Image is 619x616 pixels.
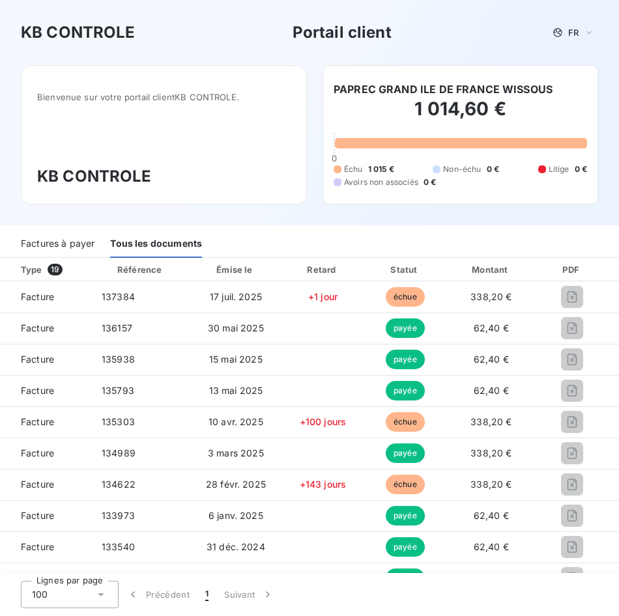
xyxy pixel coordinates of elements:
[206,479,266,490] span: 28 févr. 2025
[207,541,265,552] span: 31 déc. 2024
[10,353,81,366] span: Facture
[539,263,605,276] div: PDF
[209,510,263,521] span: 6 janv. 2025
[37,165,291,188] h3: KB CONTROLE
[10,509,81,522] span: Facture
[102,510,135,521] span: 133973
[205,588,209,601] span: 1
[208,447,264,458] span: 3 mars 2025
[110,231,202,258] div: Tous les documents
[102,479,136,490] span: 134622
[10,290,81,303] span: Facture
[308,291,338,302] span: +1 jour
[474,354,509,365] span: 62,40 €
[210,291,262,302] span: 17 juil. 2025
[386,568,425,588] span: payée
[334,97,587,133] h2: 1 014,60 €
[32,588,48,601] span: 100
[474,322,509,333] span: 62,40 €
[102,322,132,333] span: 136157
[10,478,81,491] span: Facture
[368,163,394,175] span: 1 015 €
[344,176,418,188] span: Avoirs non associés
[386,537,425,557] span: payée
[10,540,81,553] span: Facture
[386,287,425,307] span: échue
[470,291,511,302] span: 338,20 €
[487,163,499,175] span: 0 €
[474,541,509,552] span: 62,40 €
[209,385,263,396] span: 13 mai 2025
[443,163,481,175] span: Non-échu
[102,291,135,302] span: 137384
[568,27,579,38] span: FR
[367,263,443,276] div: Statut
[470,447,511,458] span: 338,20 €
[386,506,425,525] span: payée
[386,443,425,463] span: payée
[474,385,509,396] span: 62,40 €
[102,416,135,427] span: 135303
[10,322,81,335] span: Facture
[10,415,81,428] span: Facture
[102,354,135,365] span: 135938
[102,541,135,552] span: 133540
[386,412,425,432] span: échue
[386,475,425,494] span: échue
[300,416,347,427] span: +100 jours
[119,581,197,608] button: Précédent
[102,385,134,396] span: 135793
[216,581,282,608] button: Suivant
[193,263,278,276] div: Émise le
[102,447,136,458] span: 134989
[334,81,553,97] h6: PAPREC GRAND ILE DE FRANCE WISSOUS
[10,447,81,460] span: Facture
[344,163,363,175] span: Échu
[21,21,136,44] h3: KB CONTROLE
[386,350,425,369] span: payée
[117,264,162,275] div: Référence
[21,231,94,258] div: Factures à payer
[10,572,81,585] span: Facture
[448,263,534,276] div: Montant
[205,572,266,583] span: 26 déc. 2024
[209,416,263,427] span: 10 avr. 2025
[474,510,509,521] span: 62,40 €
[471,572,511,583] span: 275,80 €
[37,92,291,102] span: Bienvenue sur votre portail client KB CONTROLE .
[197,581,216,608] button: 1
[208,322,264,333] span: 30 mai 2025
[470,479,511,490] span: 338,20 €
[13,263,89,276] div: Type
[293,21,392,44] h3: Portail client
[300,479,347,490] span: +143 jours
[386,381,425,400] span: payée
[332,153,337,163] span: 0
[549,163,569,175] span: Litige
[424,176,436,188] span: 0 €
[283,263,362,276] div: Retard
[48,264,63,275] span: 19
[10,384,81,397] span: Facture
[102,572,135,583] span: 133542
[209,354,263,365] span: 15 mai 2025
[386,318,425,338] span: payée
[575,163,587,175] span: 0 €
[470,416,511,427] span: 338,20 €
